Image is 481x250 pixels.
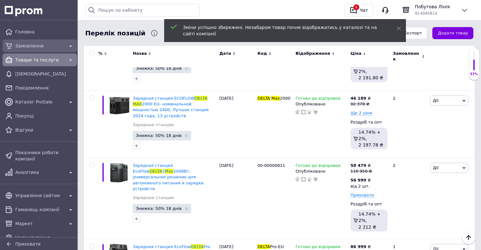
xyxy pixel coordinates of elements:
[389,90,429,158] div: 2
[296,96,340,103] span: Готово до відправки
[195,96,207,101] span: DELTA
[15,206,64,213] span: Гаманець компанії
[359,211,381,223] span: 14.74% + 2%,
[359,62,381,74] span: 14.74% + 2%,
[351,178,366,182] b: 56 999
[218,158,256,239] div: [DATE]
[133,122,174,128] a: Зарядные станции
[218,90,256,158] div: [DATE]
[85,29,145,38] span: Перелік позицій
[183,24,381,37] div: Зміни успішно збережені. Незабаром товар почне відображатись у каталозі та на сайті компанії
[133,195,174,201] a: Зарядные станции
[415,4,456,10] span: Побутова Лінія
[351,183,371,189] div: від 2 шт.
[15,99,64,105] span: Каталог ProSale
[351,163,366,168] b: 58 479
[271,96,280,101] span: Max
[296,51,330,56] span: Відображення
[351,193,374,198] span: Приховати
[133,51,147,56] span: Назва
[351,51,361,56] span: Ціна
[257,51,267,56] span: Код
[15,85,74,91] span: Повідомлення
[133,163,204,191] a: Зарядная станция EcoFlowDELTA2Max2048Вт, универсальное решение для автономного питания и зарядки ...
[351,96,371,101] div: ₴
[136,66,182,70] span: Знижка: 50% 18 днів
[351,163,372,168] div: ₴
[432,27,473,39] button: Додати товар
[296,168,347,174] div: Опубліковано
[270,244,284,249] span: Pro-EU
[15,57,64,63] span: Товари та послуги
[15,71,74,77] span: [DEMOGRAPHIC_DATA]
[133,96,209,118] a: Зарядная станция ECOFLOWDELTAMAX2000 EU- номинальной мощностью 2400, Лучшая станция 2024 года, 13...
[433,165,438,170] span: Дії
[351,244,379,250] div: ₴
[296,101,347,107] div: Опубліковано
[15,241,40,246] span: Приховати
[133,244,191,249] span: Зарядная станция EcoFlow
[15,29,74,35] span: Головна
[136,206,182,211] span: Знижка: 50% 18 днів
[280,96,290,101] span: 2000
[359,142,383,147] span: 2 197.78 ₴
[133,169,204,191] span: 2048Вт, универсальное решение для автономного питания и зарядки устройств
[469,72,479,76] div: 57%
[150,169,162,174] span: DELTA
[393,51,420,62] span: Замовлення
[15,43,64,49] span: Замовлення
[15,149,74,162] span: Показники роботи компанії
[359,225,376,230] span: 2 212 ₴
[165,169,173,174] span: Max
[351,177,371,183] div: ₴
[133,102,142,106] span: MAX
[351,111,372,116] span: Ще 2 ціни
[85,4,200,17] input: Пошук по кабінету
[296,163,340,170] span: Готово до відправки
[351,201,387,207] div: Роздріб та опт
[109,96,129,116] img: Зарядная станция ECOFLOW DELTA MAX 2000 EU- номинальной мощностью 2400, Лучшая станция 2024 года,...
[462,231,475,244] button: Наверх
[257,96,270,101] span: DELTA
[136,133,182,138] span: Знижка: 50% 18 днів
[433,98,438,103] span: Дії
[133,96,195,101] span: Зарядная станция ECOFLOW
[257,244,270,249] span: DELTA
[359,75,383,80] span: 2 191.80 ₴
[191,244,204,249] span: DELTA
[15,127,64,133] span: Відгуки
[415,11,437,16] span: ID: 4040814
[351,96,366,101] b: 46 189
[359,5,369,15] div: Чат
[15,169,64,175] span: Аналітика
[257,163,285,168] span: 00-00000811
[220,51,231,56] span: Дата
[98,51,102,56] span: %
[15,234,64,241] span: Налаштування
[351,119,387,125] div: Роздріб та опт
[15,192,64,199] span: Управління сайтом
[133,163,173,174] span: Зарядная станция EcoFlow
[359,130,381,141] span: 14.74% + 2%,
[109,163,129,183] img: Зарядная станция EcoFlow DELTA 2 Max 2048Вт, универсальное решение для автономного питания и заря...
[344,4,373,17] button: 4Чат
[133,102,209,118] span: 2000 EU- номинальной мощностью 2400, Лучшая станция 2024 года, 13 устройств
[15,113,74,119] span: Покупці
[351,244,366,249] b: 86 999
[15,220,64,227] span: Маркет
[351,168,372,174] div: 116 958 ₴
[351,101,371,107] div: 92 378 ₴
[389,158,429,239] div: 2
[399,27,428,39] button: Експорт
[162,169,165,174] span: 2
